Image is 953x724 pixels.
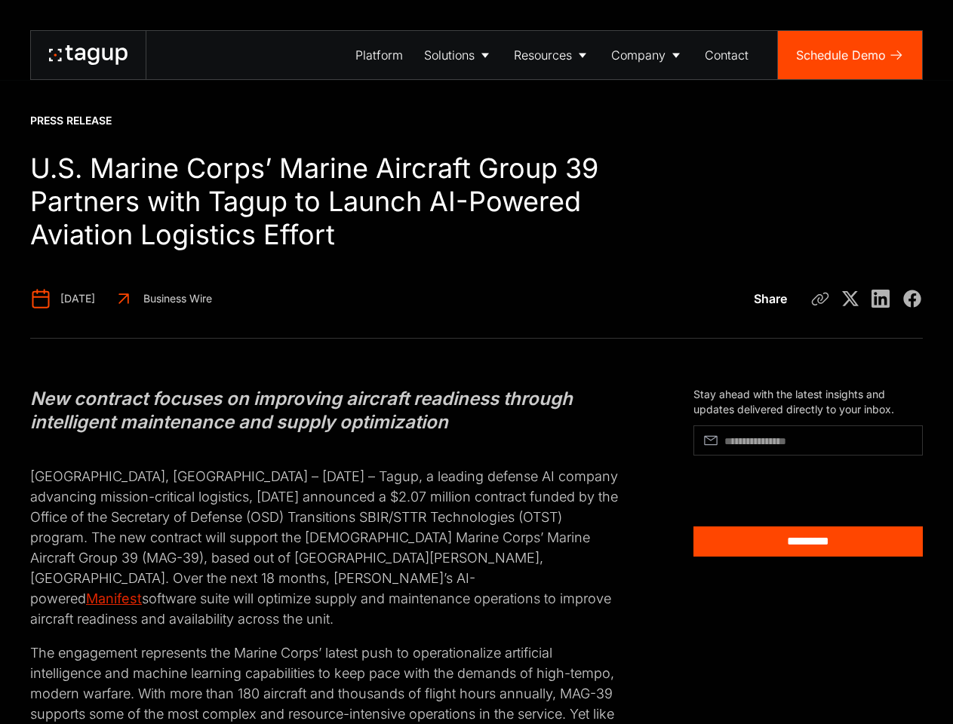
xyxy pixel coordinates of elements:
[143,291,212,306] div: Business Wire
[694,31,759,79] a: Contact
[754,290,787,308] div: Share
[601,31,694,79] a: Company
[30,113,112,128] div: Press Release
[693,425,923,557] form: Article Subscribe
[705,46,749,64] div: Contact
[796,46,886,64] div: Schedule Demo
[778,31,922,79] a: Schedule Demo
[413,31,503,79] a: Solutions
[30,446,621,629] p: [GEOGRAPHIC_DATA], [GEOGRAPHIC_DATA] – [DATE] – Tagup, a leading defense AI company advancing mis...
[60,291,95,306] div: [DATE]
[611,46,666,64] div: Company
[86,591,142,606] a: Manifest
[345,31,413,79] a: Platform
[113,288,212,309] a: Business Wire
[693,387,923,416] div: Stay ahead with the latest insights and updates delivered directly to your inbox.
[424,46,475,64] div: Solutions
[355,46,403,64] div: Platform
[30,388,573,433] em: New contract focuses on improving aircraft readiness through intelligent maintenance and supply o...
[693,462,854,503] iframe: reCAPTCHA
[514,46,572,64] div: Resources
[503,31,601,79] a: Resources
[30,152,629,252] h1: U.S. Marine Corps’ Marine Aircraft Group 39 Partners with Tagup to Launch AI-Powered Aviation Log...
